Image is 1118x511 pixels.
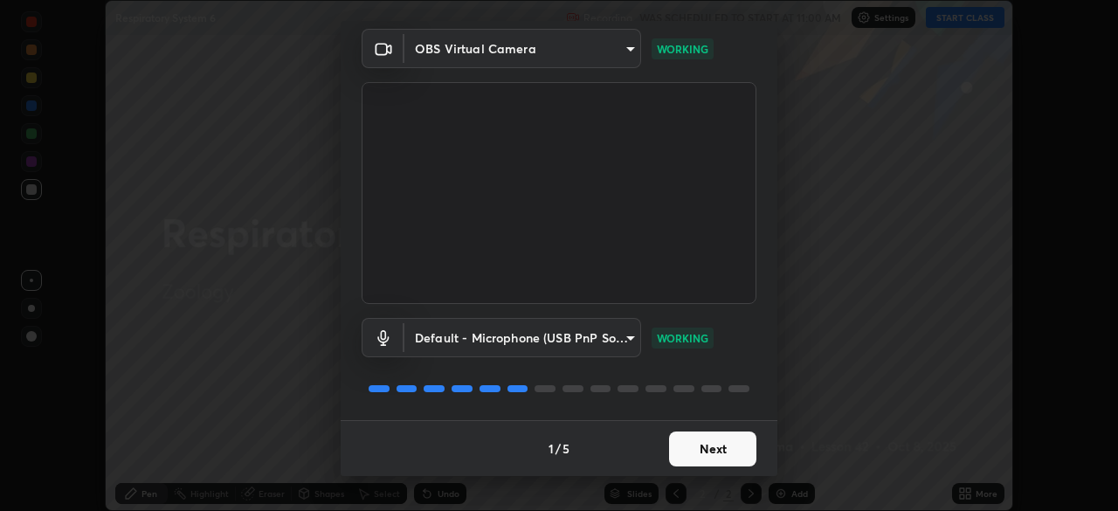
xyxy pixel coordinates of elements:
h4: 1 [549,439,554,458]
button: Next [669,432,756,466]
div: OBS Virtual Camera [404,29,641,68]
p: WORKING [657,41,708,57]
h4: / [556,439,561,458]
p: WORKING [657,330,708,346]
h4: 5 [562,439,569,458]
div: OBS Virtual Camera [404,318,641,357]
